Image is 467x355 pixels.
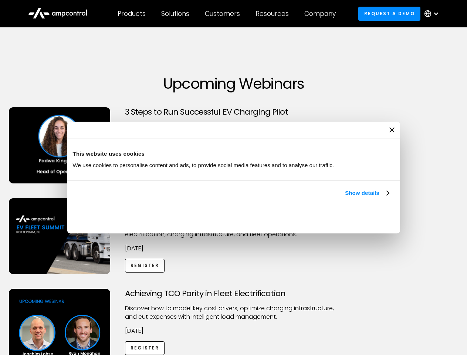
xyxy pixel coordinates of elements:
[304,10,336,18] div: Company
[389,127,395,132] button: Close banner
[125,244,342,253] p: [DATE]
[256,10,289,18] div: Resources
[118,10,146,18] div: Products
[205,10,240,18] div: Customers
[125,289,342,298] h3: Achieving TCO Parity in Fleet Electrification
[9,75,458,92] h1: Upcoming Webinars
[285,206,392,227] button: Okay
[125,327,342,335] p: [DATE]
[125,304,342,321] p: Discover how to model key cost drivers, optimize charging infrastructure, and cut expenses with i...
[358,7,420,20] a: Request a demo
[125,259,165,273] a: Register
[345,189,389,197] a: Show details
[125,107,342,117] h3: 3 Steps to Run Successful EV Charging Pilot
[161,10,189,18] div: Solutions
[125,341,165,355] a: Register
[73,149,395,158] div: This website uses cookies
[73,162,334,168] span: We use cookies to personalise content and ads, to provide social media features and to analyse ou...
